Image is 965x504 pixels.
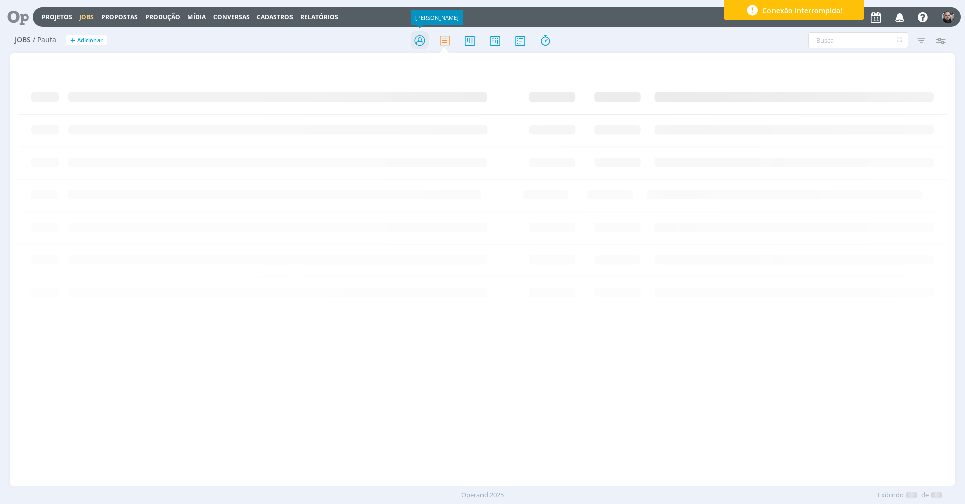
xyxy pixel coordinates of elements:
[187,13,206,21] a: Mídia
[66,35,107,46] button: +Adicionar
[213,13,250,21] a: Conversas
[808,32,908,48] input: Busca
[42,13,72,21] a: Projetos
[210,13,253,21] button: Conversas
[79,13,94,21] a: Jobs
[254,13,296,21] button: Cadastros
[300,13,338,21] a: Relatórios
[878,490,904,500] span: Exibindo
[145,13,180,21] a: Produção
[33,36,56,44] span: / Pauta
[257,13,293,21] span: Cadastros
[942,11,954,23] img: G
[39,13,75,21] button: Projetos
[297,13,341,21] button: Relatórios
[15,36,31,44] span: Jobs
[142,13,183,21] button: Produção
[941,8,955,26] button: G
[411,10,463,25] div: [PERSON_NAME]
[101,13,138,21] span: Propostas
[98,13,141,21] button: Propostas
[762,5,842,16] span: Conexão interrompida!
[184,13,209,21] button: Mídia
[77,37,103,44] span: Adicionar
[70,35,75,46] span: +
[921,490,929,500] span: de
[76,13,97,21] button: Jobs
